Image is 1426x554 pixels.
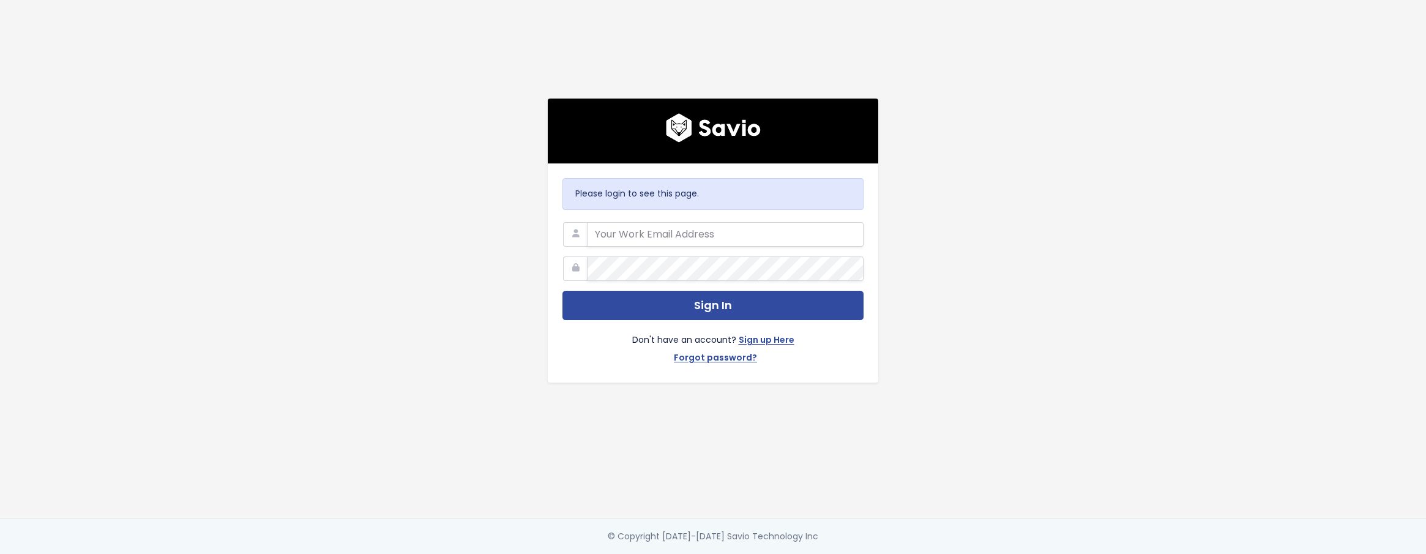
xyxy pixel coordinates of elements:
[674,350,757,368] a: Forgot password?
[575,186,851,201] p: Please login to see this page.
[666,113,761,143] img: logo600x187.a314fd40982d.png
[562,291,864,321] button: Sign In
[608,529,818,544] div: © Copyright [DATE]-[DATE] Savio Technology Inc
[587,222,864,247] input: Your Work Email Address
[739,332,794,350] a: Sign up Here
[562,320,864,368] div: Don't have an account?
